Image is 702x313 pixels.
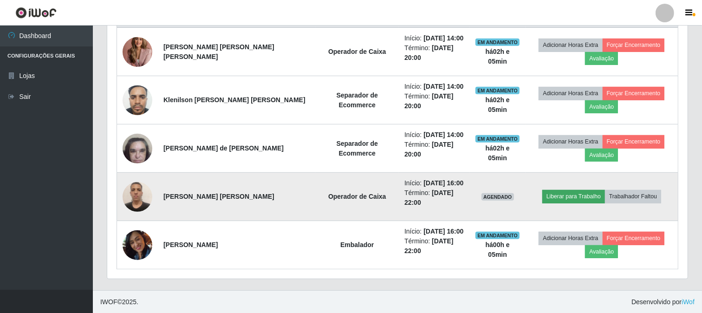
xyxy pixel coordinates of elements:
span: EM ANDAMENTO [475,232,520,239]
li: Término: [404,140,464,159]
span: EM ANDAMENTO [475,135,520,143]
time: [DATE] 14:00 [423,83,463,90]
button: Liberar para Trabalho [542,190,605,203]
time: [DATE] 14:00 [423,34,463,42]
strong: há 02 h e 05 min [486,96,510,113]
span: AGENDADO [481,193,514,201]
li: Início: [404,82,464,91]
li: Término: [404,188,464,208]
strong: há 02 h e 05 min [486,48,510,65]
time: [DATE] 16:00 [423,228,463,235]
li: Início: [404,130,464,140]
li: Início: [404,227,464,236]
span: EM ANDAMENTO [475,87,520,94]
button: Adicionar Horas Extra [539,232,602,245]
strong: há 00 h e 05 min [486,241,510,258]
img: CoreUI Logo [15,7,57,19]
button: Avaliação [585,52,618,65]
strong: [PERSON_NAME] [163,241,218,248]
strong: [PERSON_NAME] [PERSON_NAME] [PERSON_NAME] [163,43,274,60]
strong: há 02 h e 05 min [486,144,510,162]
img: 1744730412045.jpeg [123,31,152,72]
span: EM ANDAMENTO [475,39,520,46]
button: Avaliação [585,149,618,162]
time: [DATE] 16:00 [423,179,463,187]
strong: Klenilson [PERSON_NAME] [PERSON_NAME] [163,96,305,104]
span: © 2025 . [100,297,138,307]
button: Trabalhador Faltou [605,190,661,203]
strong: Embalador [340,241,374,248]
strong: Operador de Caixa [328,193,386,200]
button: Forçar Encerramento [603,135,665,148]
img: 1743993949303.jpeg [123,129,152,168]
li: Início: [404,178,464,188]
li: Término: [404,91,464,111]
button: Adicionar Horas Extra [539,39,602,52]
button: Adicionar Horas Extra [539,135,602,148]
strong: [PERSON_NAME] [PERSON_NAME] [163,193,274,200]
span: Desenvolvido por [631,297,695,307]
button: Forçar Encerramento [603,39,665,52]
button: Avaliação [585,100,618,113]
time: [DATE] 14:00 [423,131,463,138]
span: IWOF [100,298,117,306]
button: Avaliação [585,245,618,258]
li: Término: [404,43,464,63]
button: Forçar Encerramento [603,232,665,245]
strong: Separador de Ecommerce [337,140,378,157]
li: Término: [404,236,464,256]
button: Adicionar Horas Extra [539,87,602,100]
strong: Operador de Caixa [328,48,386,55]
img: 1735509810384.jpeg [123,80,152,120]
li: Início: [404,33,464,43]
strong: [PERSON_NAME] de [PERSON_NAME] [163,144,284,152]
a: iWof [682,298,695,306]
img: 1743337822537.jpeg [123,224,152,266]
strong: Separador de Ecommerce [337,91,378,109]
button: Forçar Encerramento [603,87,665,100]
img: 1745348003536.jpeg [123,177,152,216]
